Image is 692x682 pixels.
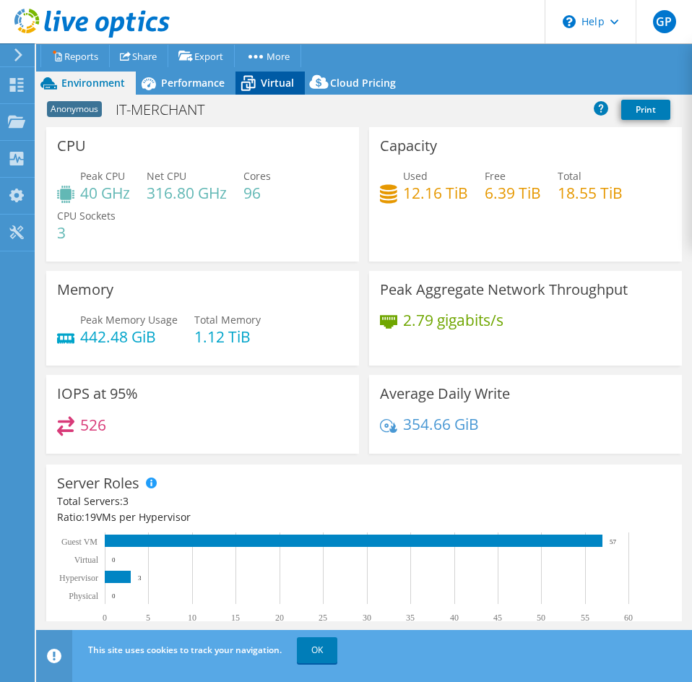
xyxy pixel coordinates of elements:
a: Print [621,100,670,120]
span: Cloud Pricing [330,76,396,90]
text: 0 [103,613,107,623]
h4: 40 GHz [80,185,130,201]
span: Used [403,169,428,183]
text: 57 [610,538,617,545]
h3: Average Daily Write [380,386,510,402]
h4: 6.39 TiB [485,185,541,201]
span: Net CPU [147,169,186,183]
h4: 2.79 gigabits/s [403,312,503,328]
span: This site uses cookies to track your navigation. [88,644,282,656]
span: Total Memory [194,313,261,327]
text: 35 [406,613,415,623]
text: 15 [231,613,240,623]
span: Anonymous [47,101,102,117]
a: Export [168,45,235,67]
span: 19 [85,510,96,524]
span: Environment [61,76,125,90]
div: Total Servers: [57,493,364,509]
text: 3 [138,574,142,582]
a: Share [109,45,168,67]
h4: 18.55 TiB [558,185,623,201]
span: Free [485,169,506,183]
span: Cores [243,169,271,183]
h3: Capacity [380,138,437,154]
a: Reports [40,45,110,67]
h3: Peak Aggregate Network Throughput [380,282,628,298]
h3: Server Roles [57,475,139,491]
span: Peak CPU [80,169,125,183]
h4: 354.66 GiB [403,416,479,432]
h4: 1.12 TiB [194,329,261,345]
text: 60 [624,613,633,623]
text: 50 [537,613,545,623]
h4: 442.48 GiB [80,329,178,345]
text: 0 [112,556,116,564]
text: 45 [493,613,502,623]
text: Virtual [74,555,99,565]
text: 10 [188,613,196,623]
h4: 12.16 TiB [403,185,468,201]
svg: \n [563,15,576,28]
text: 25 [319,613,327,623]
span: CPU Sockets [57,209,116,223]
text: 55 [581,613,589,623]
text: 5 [146,613,150,623]
a: More [234,45,301,67]
span: GP [653,10,676,33]
text: 20 [275,613,284,623]
h1: IT-MERCHANT [109,102,227,118]
span: Total [558,169,581,183]
text: 40 [450,613,459,623]
text: 30 [363,613,371,623]
span: Peak Memory Usage [80,313,178,327]
text: Hypervisor [59,573,98,583]
h4: 316.80 GHz [147,185,227,201]
text: 0 [112,592,116,600]
h4: 3 [57,225,116,241]
h3: IOPS at 95% [57,386,138,402]
div: Ratio: VMs per Hypervisor [57,509,671,525]
h4: 526 [80,417,106,433]
span: Virtual [261,76,294,90]
text: Physical [69,591,98,601]
span: 3 [123,494,129,508]
text: Guest VM [61,537,98,547]
span: Performance [161,76,225,90]
h3: CPU [57,138,86,154]
h3: Memory [57,282,113,298]
a: OK [297,637,337,663]
h4: 96 [243,185,271,201]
